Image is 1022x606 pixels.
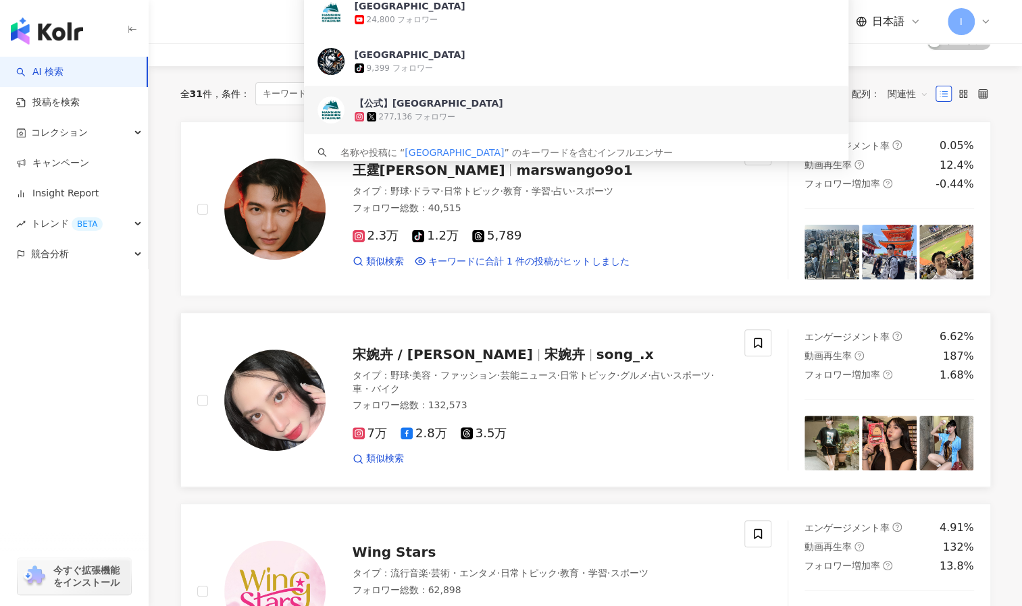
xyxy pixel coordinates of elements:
span: キーワードに合計 1 件の投稿がヒットしました [428,255,630,269]
span: · [557,370,559,381]
img: post-image [804,416,859,470]
span: 日常トピック [443,186,500,196]
span: question-circle [883,179,892,188]
span: · [497,568,500,578]
span: フォロワー増加率 [804,178,880,189]
span: ドラマ [412,186,440,196]
div: タイプ ： [353,567,729,580]
a: Insight Report [16,187,99,200]
span: 動画再生率 [804,541,852,552]
div: BETA [72,217,103,231]
span: 動画再生率 [804,159,852,170]
span: 野球 [390,186,409,196]
div: フォロワー総数 ： 132,573 [353,399,729,412]
span: 31 [190,88,203,99]
span: スポーツ [610,568,648,578]
span: 教育・学習 [560,568,607,578]
span: question-circle [854,160,864,169]
img: KOL Avatar [317,97,344,123]
div: タイプ ： [353,185,729,198]
div: 0.05% [940,138,974,153]
a: KOL Avatar王霆[PERSON_NAME]marswango9o1タイプ：野球·ドラマ·日常トピック·教育・学習·占い·スポーツフォロワー総数：40,5152.3万1.2万5,789類似... [180,121,991,296]
span: search [317,148,327,157]
div: 全 件 [180,88,212,99]
div: 名称や投稿に “ ” のキーワードを含むインフルエンサー [340,145,673,160]
span: エンゲージメント率 [804,522,890,533]
span: question-circle [892,331,902,341]
img: post-image [919,416,974,470]
span: キーワード：[GEOGRAPHIC_DATA] [255,82,429,105]
span: コレクション [31,117,88,148]
div: -0.44% [936,177,974,192]
span: · [607,568,610,578]
img: KOL Avatar [317,48,344,75]
div: フォロワー総数 ： 62,898 [353,584,729,597]
img: KOL Avatar [224,350,326,451]
span: 王霆[PERSON_NAME] [353,162,505,178]
span: question-circle [892,522,902,532]
span: 日常トピック [500,568,557,578]
span: フォロワー増加率 [804,560,880,571]
span: トレンド [31,209,103,239]
div: 4.91% [940,520,974,535]
span: · [670,370,673,381]
span: 美容・ファッション [412,370,497,381]
span: 芸術・エンタメ [431,568,497,578]
span: 宋婉卉 / [PERSON_NAME] [353,346,533,362]
span: 流行音楽 [390,568,428,578]
img: logo [11,18,83,45]
span: 動画再生率 [804,350,852,361]
span: · [572,186,575,196]
a: キーワードに合計 1 件の投稿がヒットしました [415,255,630,269]
img: KOL Avatar [224,159,326,260]
span: 芸能ニュース [500,370,557,381]
span: I [959,14,962,29]
span: · [648,370,650,381]
a: キャンペーン [16,157,89,170]
img: post-image [862,225,917,279]
span: スポーツ [576,186,613,196]
div: 12.4% [940,158,974,173]
img: post-image [804,225,859,279]
span: · [617,370,619,381]
span: · [409,370,412,381]
span: 1.2万 [412,229,459,243]
span: · [711,370,713,381]
a: chrome extension今すぐ拡張機能をインストール [18,558,131,595]
span: 今すぐ拡張機能をインストール [53,564,127,588]
img: post-image [919,225,974,279]
div: タイプ ： [353,369,729,395]
img: post-image [862,416,917,470]
div: 【公式】[GEOGRAPHIC_DATA] [355,97,503,110]
span: question-circle [883,370,892,379]
div: 132% [943,540,974,555]
img: chrome extension [22,566,47,587]
span: song_.x [596,346,654,362]
div: 1.68% [940,368,974,383]
span: 7万 [353,426,387,441]
span: · [551,186,553,196]
span: 類似検索 [366,255,404,269]
span: 日本語 [872,14,904,29]
span: · [500,186,503,196]
span: 教育・学習 [503,186,551,196]
div: 配列： [852,83,936,105]
span: question-circle [854,542,864,551]
span: rise [16,219,26,229]
span: question-circle [883,561,892,570]
span: · [428,568,431,578]
span: 3.5万 [461,426,507,441]
span: 2.3万 [353,229,399,243]
span: 野球 [390,370,409,381]
a: 投稿を検索 [16,96,80,109]
span: 関連性 [888,83,928,105]
div: [GEOGRAPHIC_DATA] [355,48,465,61]
span: Wing Stars [353,544,436,560]
span: 2.8万 [401,426,447,441]
span: 宋婉卉 [544,346,585,362]
div: 187% [943,349,974,364]
span: 占い [651,370,670,381]
span: [GEOGRAPHIC_DATA] [405,147,504,158]
div: 6.62% [940,329,974,344]
span: 日常トピック [560,370,617,381]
